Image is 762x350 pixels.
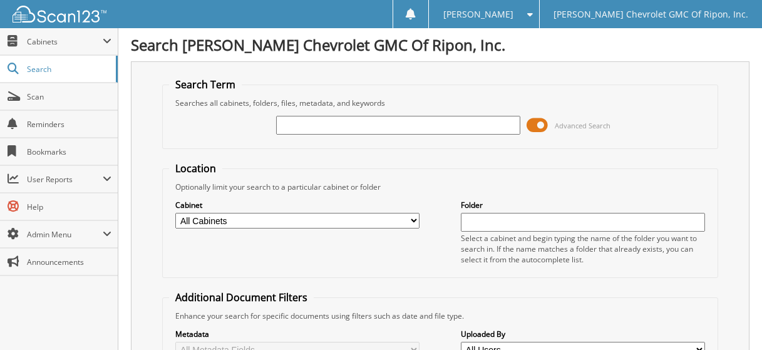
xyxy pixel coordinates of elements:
[443,11,513,18] span: [PERSON_NAME]
[131,34,749,55] h1: Search [PERSON_NAME] Chevrolet GMC Of Ripon, Inc.
[175,329,419,339] label: Metadata
[461,200,704,210] label: Folder
[27,36,103,47] span: Cabinets
[169,291,314,304] legend: Additional Document Filters
[553,11,748,18] span: [PERSON_NAME] Chevrolet GMC Of Ripon, Inc.
[27,119,111,130] span: Reminders
[461,233,704,265] div: Select a cabinet and begin typing the name of the folder you want to search in. If the name match...
[27,147,111,157] span: Bookmarks
[555,121,610,130] span: Advanced Search
[169,162,222,175] legend: Location
[27,202,111,212] span: Help
[175,200,419,210] label: Cabinet
[169,311,711,321] div: Enhance your search for specific documents using filters such as date and file type.
[27,91,111,102] span: Scan
[169,98,711,108] div: Searches all cabinets, folders, files, metadata, and keywords
[461,329,704,339] label: Uploaded By
[169,182,711,192] div: Optionally limit your search to a particular cabinet or folder
[27,257,111,267] span: Announcements
[169,78,242,91] legend: Search Term
[27,174,103,185] span: User Reports
[13,6,106,23] img: scan123-logo-white.svg
[27,229,103,240] span: Admin Menu
[27,64,110,75] span: Search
